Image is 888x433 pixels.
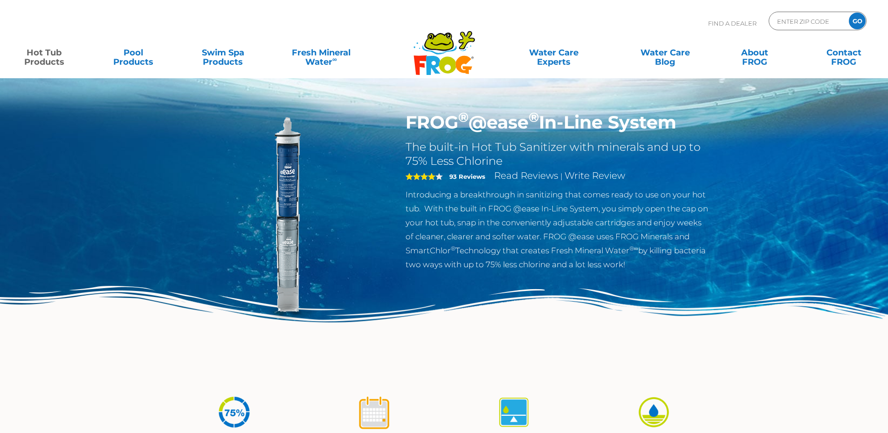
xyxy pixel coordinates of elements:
a: Swim SpaProducts [188,43,258,62]
p: Find A Dealer [708,12,757,35]
sup: ®∞ [629,245,638,252]
a: ContactFROG [809,43,879,62]
strong: 93 Reviews [449,173,485,180]
a: Hot TubProducts [9,43,79,62]
input: GO [849,13,866,29]
img: Frog Products Logo [408,19,480,75]
a: Water CareExperts [497,43,610,62]
img: icon-atease-easy-on [636,395,671,430]
h2: The built-in Hot Tub Sanitizer with minerals and up to 75% Less Chlorine [406,140,710,168]
span: 4 [406,173,435,180]
a: Water CareBlog [630,43,700,62]
img: inline-system.png [179,112,392,325]
h1: FROG @ease In-Line System [406,112,710,133]
a: PoolProducts [99,43,168,62]
span: | [560,172,563,181]
a: Read Reviews [494,170,558,181]
p: Introducing a breakthrough in sanitizing that comes ready to use on your hot tub. With the built ... [406,188,710,271]
img: icon-atease-self-regulates [496,395,531,430]
sup: ® [451,245,455,252]
img: icon-atease-75percent-less [217,395,252,430]
sup: ∞ [332,55,337,63]
sup: ® [458,109,468,125]
a: AboutFROG [720,43,789,62]
sup: ® [529,109,539,125]
a: Write Review [564,170,625,181]
img: icon-atease-shock-once [357,395,392,430]
a: Fresh MineralWater∞ [277,43,365,62]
